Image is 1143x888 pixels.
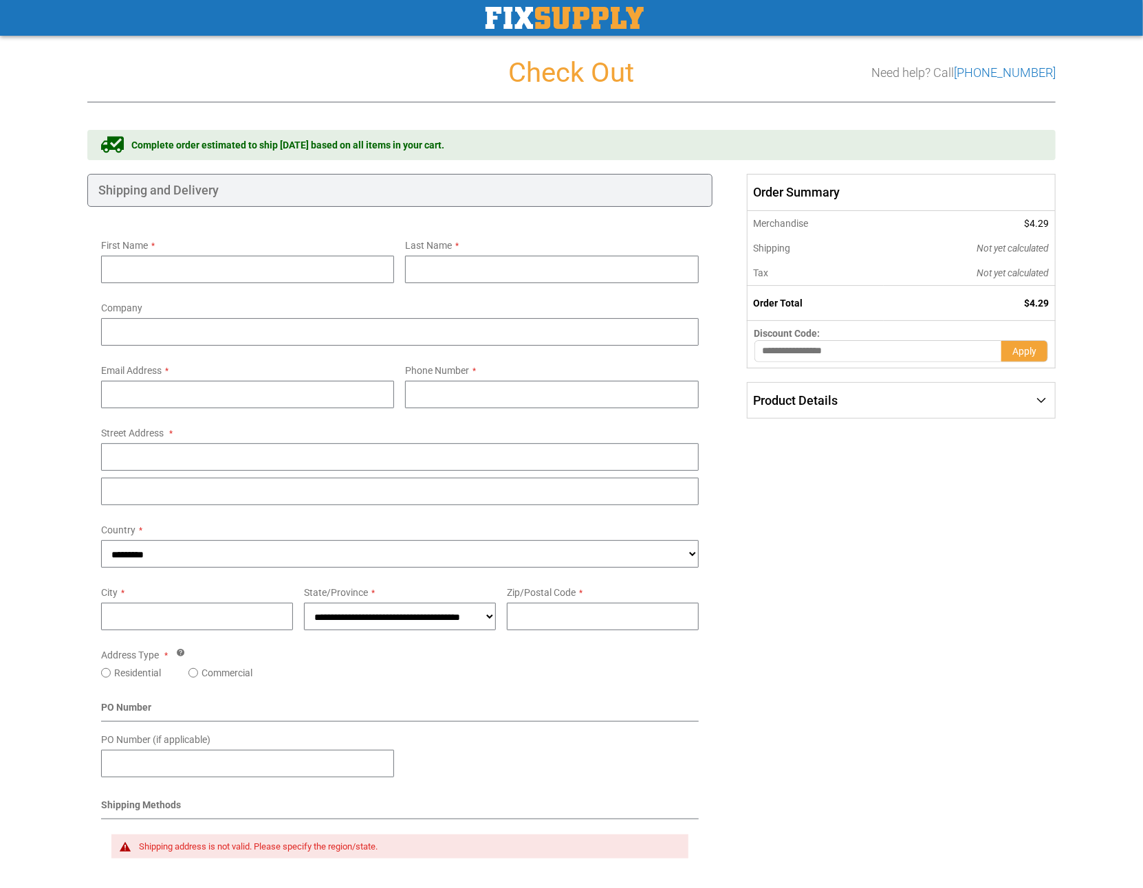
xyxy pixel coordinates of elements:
th: Tax [747,260,884,286]
span: Complete order estimated to ship [DATE] based on all items in your cart. [131,138,444,152]
div: Shipping and Delivery [87,174,712,207]
span: Phone Number [405,365,469,376]
span: Address Type [101,650,159,661]
div: Shipping Methods [101,798,699,819]
span: Product Details [754,393,838,408]
button: Apply [1001,340,1048,362]
h3: Need help? Call [871,66,1056,80]
h1: Check Out [87,58,1056,88]
span: Shipping [754,243,791,254]
span: $4.29 [1024,298,1049,309]
span: Email Address [101,365,162,376]
th: Merchandise [747,211,884,236]
strong: Order Total [754,298,803,309]
span: First Name [101,240,148,251]
span: Street Address [101,428,164,439]
span: State/Province [304,587,368,598]
span: PO Number (if applicable) [101,734,210,745]
span: Discount Code: [754,328,820,339]
span: City [101,587,118,598]
span: $4.29 [1024,218,1049,229]
span: Apply [1012,346,1036,357]
span: Zip/Postal Code [507,587,576,598]
label: Residential [114,666,161,680]
div: Shipping address is not valid. Please specify the region/state. [139,841,675,852]
span: Last Name [405,240,452,251]
label: Commercial [202,666,252,680]
span: Order Summary [747,174,1056,211]
a: [PHONE_NUMBER] [954,65,1056,80]
span: Not yet calculated [977,267,1049,278]
a: store logo [486,7,644,29]
span: Company [101,302,142,313]
div: PO Number [101,700,699,722]
img: Fix Industrial Supply [486,7,644,29]
span: Not yet calculated [977,243,1049,254]
span: Country [101,524,135,535]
